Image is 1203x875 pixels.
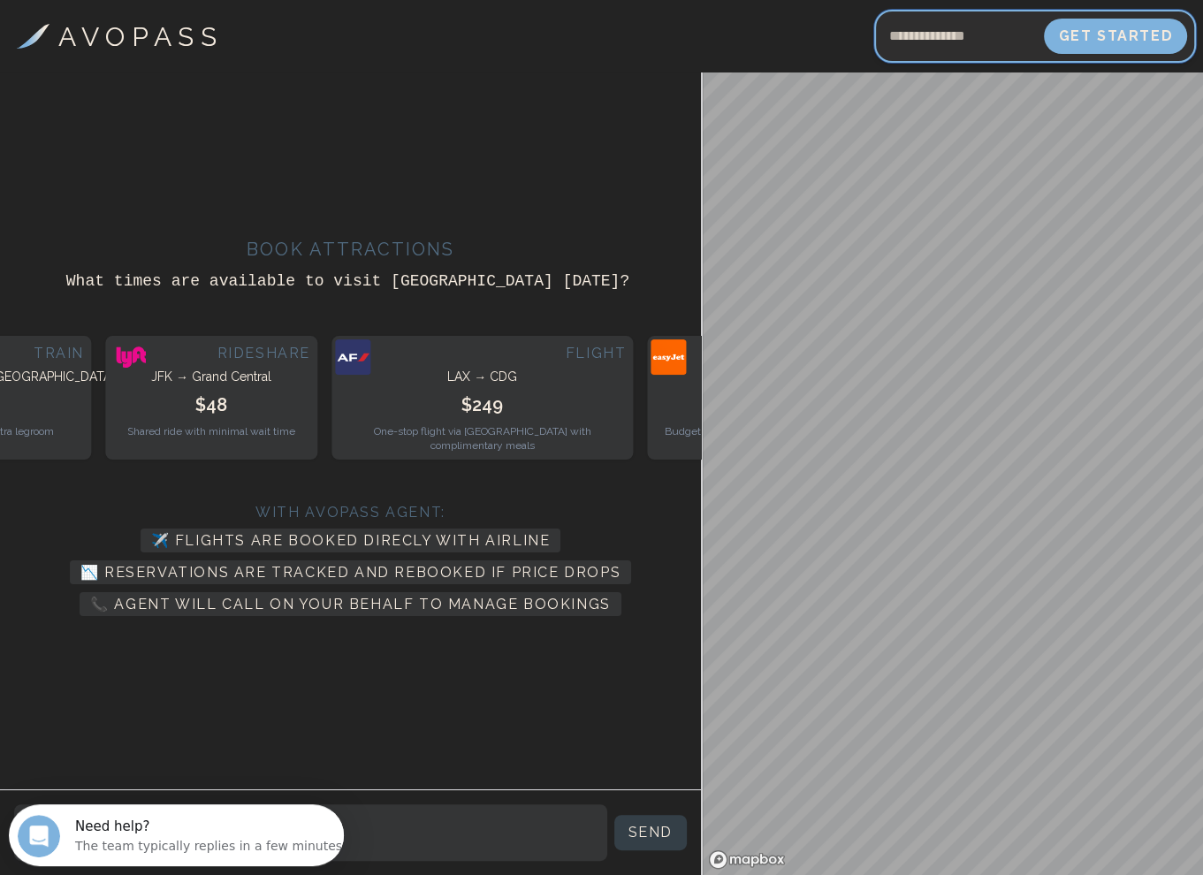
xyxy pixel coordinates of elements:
[112,343,310,364] div: Rideshare
[1044,19,1187,54] button: Get Started
[116,346,146,368] img: LYFT
[141,529,561,552] span: ✈️ Flights are booked direcly with airline
[614,815,687,850] button: SEND
[112,424,310,438] div: Shared ride with minimal wait time
[70,560,631,584] span: 📉 Reservations are tracked and rebooked if price drops
[474,369,486,384] span: →
[708,849,786,870] a: Mapbox homepage
[112,392,310,417] div: $48
[66,269,635,293] div: What times are available to visit [GEOGRAPHIC_DATA] [DATE]?
[151,369,172,384] span: JFK
[654,392,852,417] div: $19
[874,15,1044,57] input: Email address
[7,7,354,56] div: Open Intercom Messenger
[339,424,626,453] div: One-stop flight via [GEOGRAPHIC_DATA] with complimentary meals
[339,343,626,364] div: Flight
[17,17,217,57] a: A V O P A S S
[58,17,217,57] h3: A V O P A S S
[335,339,370,375] img: AF
[80,592,621,616] span: 📞 Agent will call on your behalf to manage bookings
[176,369,188,384] span: →
[192,369,271,384] span: Grand Central
[9,804,344,866] iframe: Intercom live chat discovery launcher
[66,15,338,29] div: Need help?
[651,339,686,375] img: U2
[66,29,338,48] div: The team typically replies in a few minutes.
[490,369,517,384] span: CDG
[339,392,626,417] div: $249
[18,815,60,857] iframe: Intercom live chat
[255,504,445,521] span: With Avopass Agent:
[17,24,49,49] img: Voyista Logo
[447,369,470,384] span: LAX
[654,424,852,438] div: Budget carrier with minimal layovers
[247,237,453,262] div: Book Attractions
